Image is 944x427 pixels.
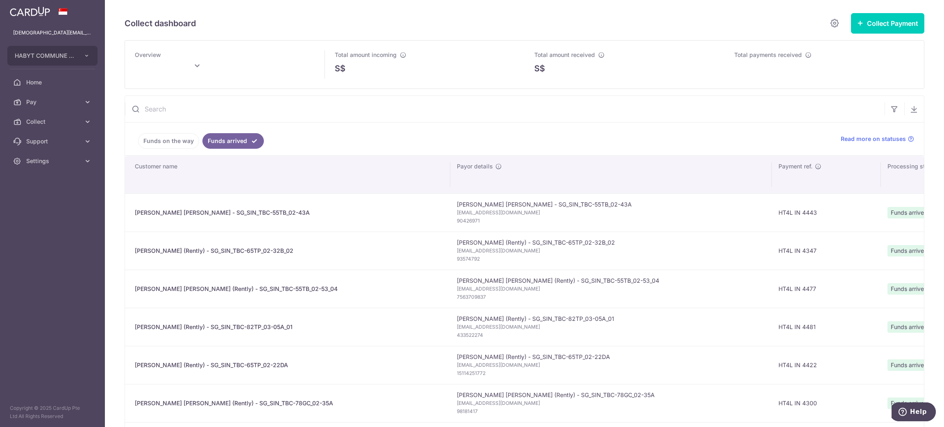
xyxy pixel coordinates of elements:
[135,209,444,217] div: [PERSON_NAME] [PERSON_NAME] - SG_SIN_TBC-55TB_02-43A
[892,402,936,423] iframe: Opens a widget where you can find more information
[457,399,765,407] span: [EMAIL_ADDRESS][DOMAIN_NAME]
[457,209,765,217] span: [EMAIL_ADDRESS][DOMAIN_NAME]
[534,51,595,58] span: Total amount received
[457,162,493,170] span: Payor details
[125,96,885,122] input: Search
[534,62,545,75] span: S$
[26,98,80,106] span: Pay
[457,361,765,369] span: [EMAIL_ADDRESS][DOMAIN_NAME]
[450,270,772,308] td: [PERSON_NAME] [PERSON_NAME] (Rently) - SG_SIN_TBC-55TB_02-53_04
[887,283,931,295] span: Funds arrived
[772,156,881,193] th: Payment ref.
[734,51,802,58] span: Total payments received
[887,207,931,218] span: Funds arrived
[135,247,444,255] div: [PERSON_NAME] (Rently) - SG_SIN_TBC-65TP_02-32B_02
[778,162,812,170] span: Payment ref.
[335,62,345,75] span: S$
[457,323,765,331] span: [EMAIL_ADDRESS][DOMAIN_NAME]
[772,270,881,308] td: HT4L IN 4477
[457,293,765,301] span: 7563709837
[457,285,765,293] span: [EMAIL_ADDRESS][DOMAIN_NAME]
[13,29,92,37] p: [DEMOGRAPHIC_DATA][EMAIL_ADDRESS][DOMAIN_NAME]
[772,232,881,270] td: HT4L IN 4347
[841,135,906,143] span: Read more on statuses
[450,308,772,346] td: [PERSON_NAME] (Rently) - SG_SIN_TBC-82TP_03-05A_01
[138,133,199,149] a: Funds on the way
[26,118,80,126] span: Collect
[450,384,772,422] td: [PERSON_NAME] [PERSON_NAME] (Rently) - SG_SIN_TBC-78GC_02-35A
[18,6,35,13] span: Help
[135,323,444,331] div: [PERSON_NAME] (Rently) - SG_SIN_TBC-82TP_03-05A_01
[135,51,161,58] span: Overview
[457,255,765,263] span: 93574792
[135,399,444,407] div: [PERSON_NAME] [PERSON_NAME] (Rently) - SG_SIN_TBC-78GC_02-35A
[26,137,80,145] span: Support
[10,7,50,16] img: CardUp
[335,51,397,58] span: Total amount incoming
[450,346,772,384] td: [PERSON_NAME] (Rently) - SG_SIN_TBC-65TP_02-22DA
[772,308,881,346] td: HT4L IN 4481
[887,245,931,257] span: Funds arrived
[450,156,772,193] th: Payor details
[26,157,80,165] span: Settings
[135,361,444,369] div: [PERSON_NAME] (Rently) - SG_SIN_TBC-65TP_02-22DA
[887,397,931,409] span: Funds arrived
[450,232,772,270] td: [PERSON_NAME] (Rently) - SG_SIN_TBC-65TP_02-32B_02
[450,193,772,232] td: [PERSON_NAME] [PERSON_NAME] - SG_SIN_TBC-55TB_02-43A
[772,384,881,422] td: HT4L IN 4300
[135,285,444,293] div: [PERSON_NAME] [PERSON_NAME] (Rently) - SG_SIN_TBC-55TB_02-53_04
[772,346,881,384] td: HT4L IN 4422
[851,13,924,34] button: Collect Payment
[887,162,937,170] span: Processing status
[15,52,75,60] span: HABYT COMMUNE SINGAPORE 2 PTE. LTD.
[202,133,264,149] a: Funds arrived
[887,321,931,333] span: Funds arrived
[841,135,914,143] a: Read more on statuses
[125,17,196,30] h5: Collect dashboard
[772,193,881,232] td: HT4L IN 4443
[457,217,765,225] span: 90426971
[457,369,765,377] span: 15114251772
[26,78,80,86] span: Home
[125,156,450,193] th: Customer name
[457,247,765,255] span: [EMAIL_ADDRESS][DOMAIN_NAME]
[457,331,765,339] span: 433522274
[887,359,931,371] span: Funds arrived
[7,46,98,66] button: HABYT COMMUNE SINGAPORE 2 PTE. LTD.
[457,407,765,416] span: 98181417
